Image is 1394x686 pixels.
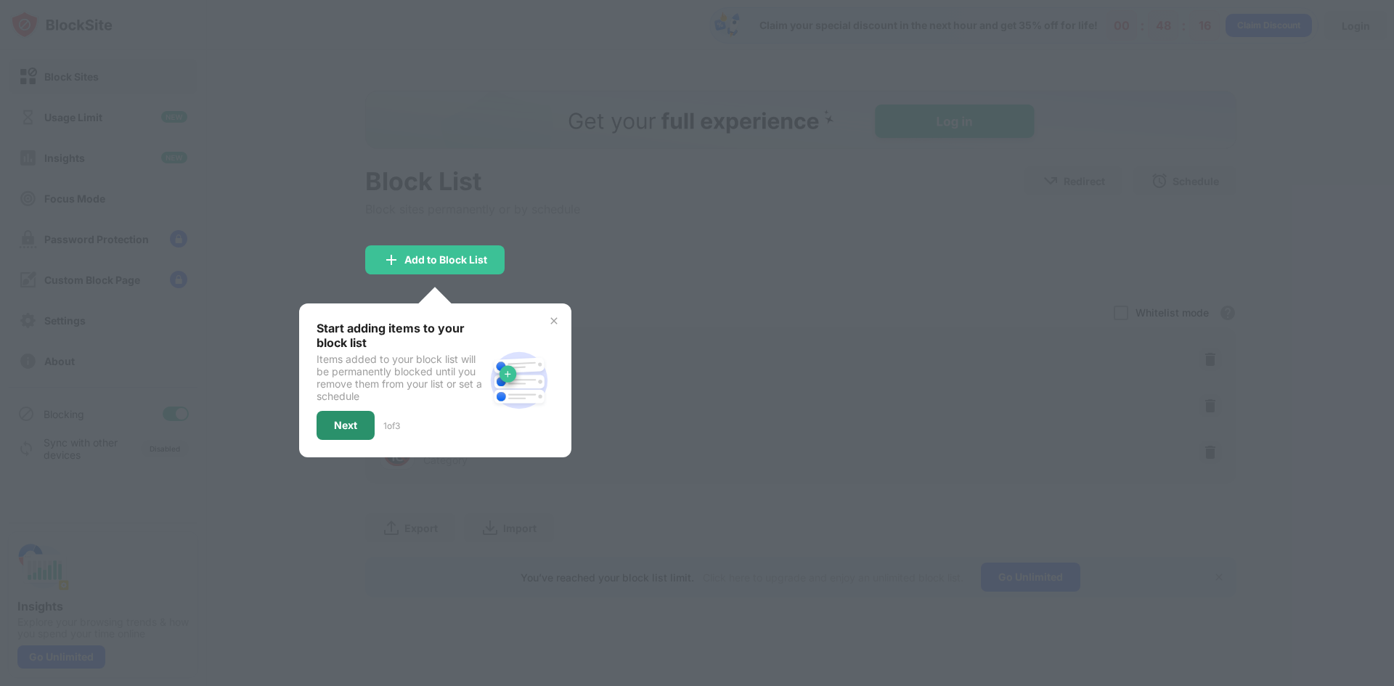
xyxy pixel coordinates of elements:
div: 1 of 3 [383,420,400,431]
div: Items added to your block list will be permanently blocked until you remove them from your list o... [317,353,484,402]
div: Start adding items to your block list [317,321,484,350]
img: x-button.svg [548,315,560,327]
img: block-site.svg [484,346,554,415]
div: Add to Block List [404,254,487,266]
div: Next [334,420,357,431]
